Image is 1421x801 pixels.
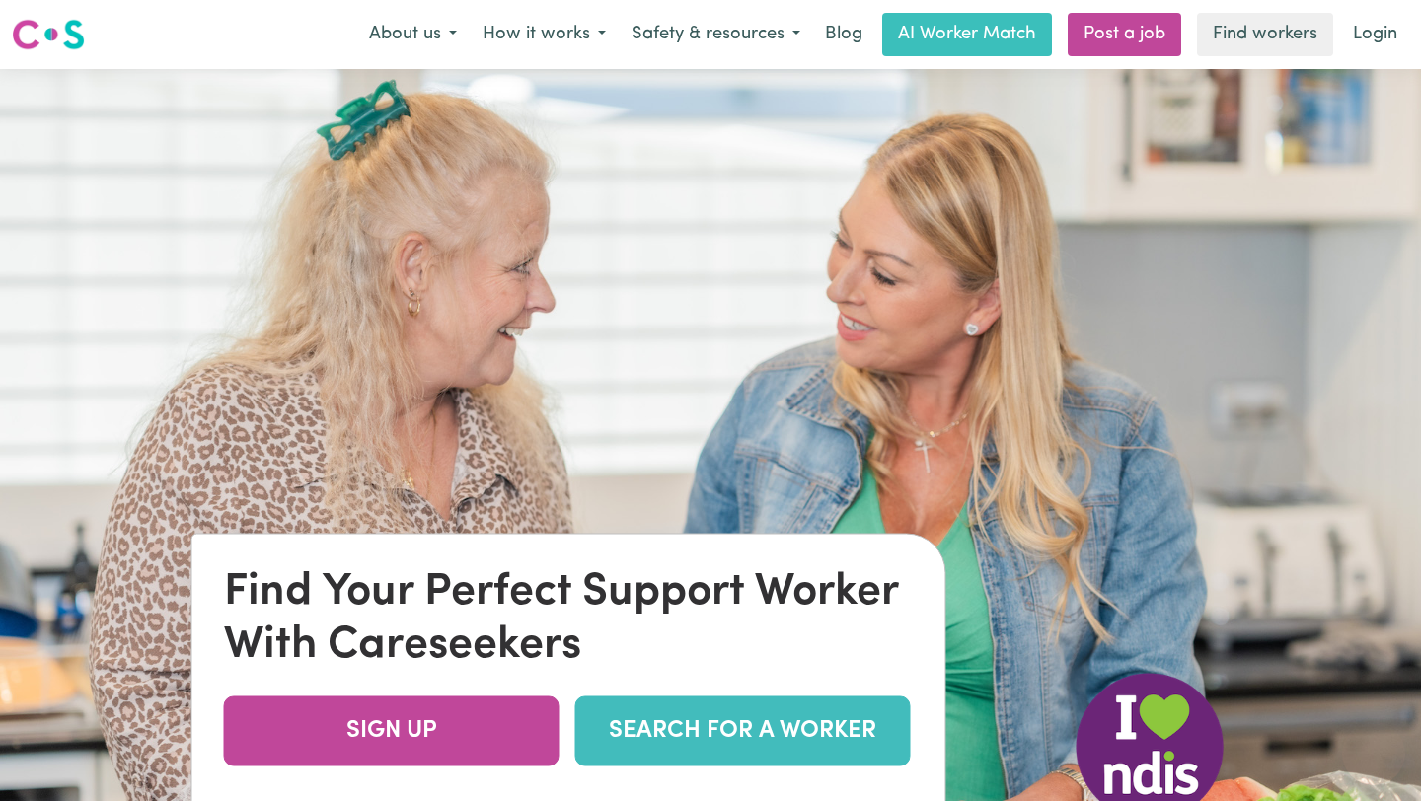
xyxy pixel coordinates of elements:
[1068,13,1181,56] a: Post a job
[224,696,560,766] a: SIGN UP
[12,17,85,52] img: Careseekers logo
[1197,13,1333,56] a: Find workers
[1342,722,1405,785] iframe: Button to launch messaging window
[470,14,619,55] button: How it works
[1341,13,1409,56] a: Login
[882,13,1052,56] a: AI Worker Match
[619,14,813,55] button: Safety & resources
[224,566,914,673] div: Find Your Perfect Support Worker With Careseekers
[575,696,911,766] a: SEARCH FOR A WORKER
[12,12,85,57] a: Careseekers logo
[813,13,874,56] a: Blog
[356,14,470,55] button: About us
